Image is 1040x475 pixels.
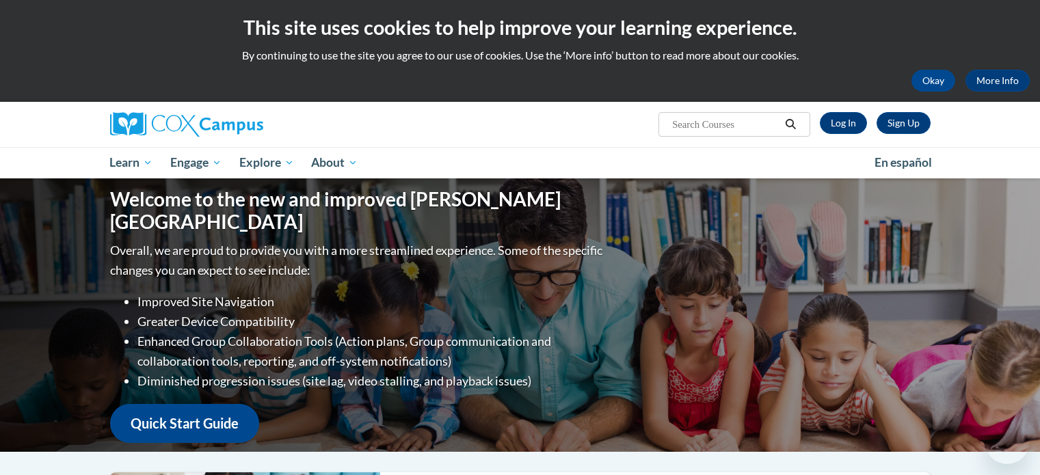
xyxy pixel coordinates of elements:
[911,70,955,92] button: Okay
[137,371,606,391] li: Diminished progression issues (site lag, video stalling, and playback issues)
[985,420,1029,464] iframe: Button to launch messaging window
[101,147,162,178] a: Learn
[302,147,366,178] a: About
[110,112,370,137] a: Cox Campus
[137,312,606,331] li: Greater Device Compatibility
[170,154,222,171] span: Engage
[137,331,606,371] li: Enhanced Group Collaboration Tools (Action plans, Group communication and collaboration tools, re...
[820,112,867,134] a: Log In
[90,147,951,178] div: Main menu
[110,112,263,137] img: Cox Campus
[875,155,932,169] span: En español
[311,154,358,171] span: About
[110,404,259,443] a: Quick Start Guide
[239,154,294,171] span: Explore
[866,148,941,177] a: En español
[161,147,230,178] a: Engage
[10,14,1030,41] h2: This site uses cookies to help improve your learning experience.
[137,292,606,312] li: Improved Site Navigation
[780,116,801,133] button: Search
[965,70,1030,92] a: More Info
[110,188,606,234] h1: Welcome to the new and improved [PERSON_NAME][GEOGRAPHIC_DATA]
[110,241,606,280] p: Overall, we are proud to provide you with a more streamlined experience. Some of the specific cha...
[109,154,152,171] span: Learn
[10,48,1030,63] p: By continuing to use the site you agree to our use of cookies. Use the ‘More info’ button to read...
[671,116,780,133] input: Search Courses
[877,112,931,134] a: Register
[230,147,303,178] a: Explore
